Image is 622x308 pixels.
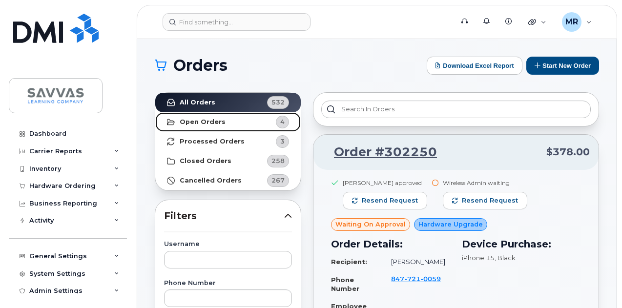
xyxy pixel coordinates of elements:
div: Wireless Admin waiting [443,179,527,187]
span: iPhone 15 [462,254,495,262]
span: 258 [271,156,285,165]
a: Processed Orders3 [155,132,301,151]
span: 721 [404,275,420,283]
span: 0059 [420,275,441,283]
button: Download Excel Report [427,57,522,75]
a: All Orders532 [155,93,301,112]
span: 267 [271,176,285,185]
span: $378.00 [546,145,590,159]
span: Hardware Upgrade [418,220,483,229]
h3: Device Purchase: [462,237,581,251]
span: Resend request [462,196,518,205]
button: Resend request [443,192,527,209]
h3: Order Details: [331,237,450,251]
label: Phone Number [164,280,292,287]
span: 4 [280,117,285,126]
iframe: Messenger Launcher [580,266,615,301]
a: Order #302250 [322,144,437,161]
button: Start New Order [526,57,599,75]
span: Resend request [362,196,418,205]
a: Closed Orders258 [155,151,301,171]
td: [PERSON_NAME] [382,253,450,270]
span: 532 [271,98,285,107]
strong: Closed Orders [180,157,231,165]
label: Username [164,241,292,247]
a: 8477210059 [391,275,441,292]
a: Open Orders4 [155,112,301,132]
strong: All Orders [180,99,215,106]
span: , Black [495,254,516,262]
span: Orders [173,58,228,73]
span: Waiting On Approval [335,220,406,229]
span: Filters [164,209,284,223]
div: [PERSON_NAME] approved [343,179,427,187]
strong: Recipient: [331,258,367,266]
input: Search in orders [321,101,591,118]
button: Resend request [343,192,427,209]
strong: Cancelled Orders [180,177,242,185]
strong: Processed Orders [180,138,245,145]
a: Cancelled Orders267 [155,171,301,190]
span: 847 [391,275,441,283]
span: 3 [280,137,285,146]
strong: Open Orders [180,118,226,126]
strong: Phone Number [331,276,359,293]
